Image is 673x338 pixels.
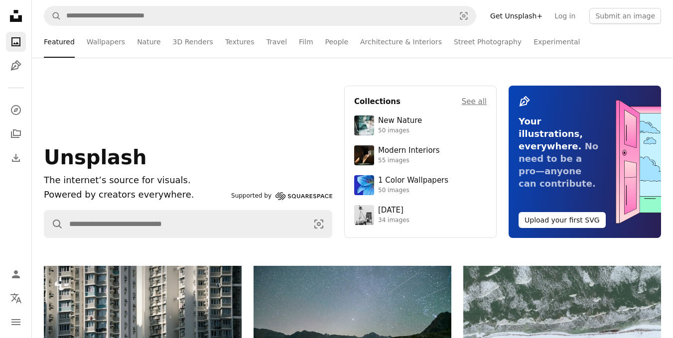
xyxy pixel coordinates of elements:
[44,173,227,188] h1: The internet’s source for visuals.
[519,116,583,151] span: Your illustrations, everywhere.
[354,175,487,195] a: 1 Color Wallpapers50 images
[325,26,349,58] a: People
[378,187,448,195] div: 50 images
[44,211,63,237] button: Search Unsplash
[137,26,160,58] a: Nature
[6,32,26,52] a: Photos
[44,325,242,334] a: Tall apartment buildings with many windows and balconies.
[378,176,448,186] div: 1 Color Wallpapers
[452,6,476,25] button: Visual search
[354,115,374,135] img: premium_photo-1755037089989-422ee333aef9
[6,56,26,76] a: Illustrations
[354,115,487,135] a: New Nature50 images
[6,100,26,120] a: Explore
[44,6,476,26] form: Find visuals sitewide
[454,26,522,58] a: Street Photography
[354,175,374,195] img: premium_photo-1688045582333-c8b6961773e0
[225,26,255,58] a: Textures
[6,312,26,332] button: Menu
[6,288,26,308] button: Language
[519,212,606,228] button: Upload your first SVG
[378,157,440,165] div: 55 images
[548,8,581,24] a: Log in
[354,96,401,108] h4: Collections
[378,217,409,225] div: 34 images
[354,145,374,165] img: premium_photo-1747189286942-bc91257a2e39
[360,26,442,58] a: Architecture & Interiors
[6,124,26,144] a: Collections
[87,26,125,58] a: Wallpapers
[378,146,440,156] div: Modern Interiors
[354,145,487,165] a: Modern Interiors55 images
[254,327,451,336] a: Starry night sky over a calm mountain lake
[378,127,422,135] div: 50 images
[589,8,661,24] button: Submit an image
[44,6,61,25] button: Search Unsplash
[354,205,374,225] img: photo-1682590564399-95f0109652fe
[44,146,146,169] span: Unsplash
[354,205,487,225] a: [DATE]34 images
[6,148,26,168] a: Download History
[484,8,548,24] a: Get Unsplash+
[44,188,227,202] p: Powered by creators everywhere.
[306,211,332,237] button: Visual search
[378,116,422,126] div: New Nature
[231,190,332,202] a: Supported by
[266,26,287,58] a: Travel
[378,206,409,216] div: [DATE]
[6,264,26,284] a: Log in / Sign up
[44,210,332,238] form: Find visuals sitewide
[462,96,487,108] a: See all
[173,26,213,58] a: 3D Renders
[534,26,580,58] a: Experimental
[299,26,313,58] a: Film
[6,6,26,28] a: Home — Unsplash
